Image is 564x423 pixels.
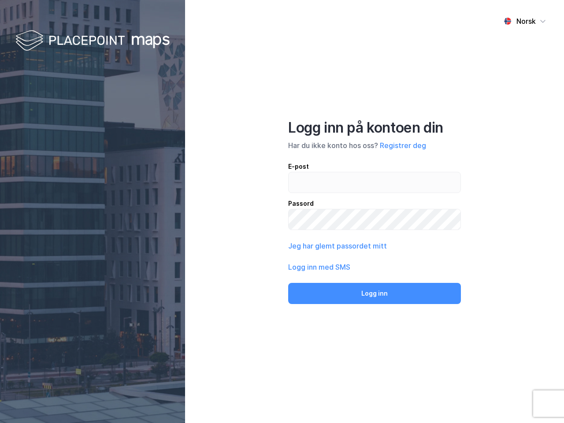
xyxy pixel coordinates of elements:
button: Logg inn med SMS [288,262,350,272]
div: Logg inn på kontoen din [288,119,461,137]
div: Har du ikke konto hos oss? [288,140,461,151]
iframe: Chat Widget [520,381,564,423]
div: Norsk [516,16,536,26]
div: E-post [288,161,461,172]
button: Jeg har glemt passordet mitt [288,241,387,251]
button: Registrer deg [380,140,426,151]
button: Logg inn [288,283,461,304]
img: logo-white.f07954bde2210d2a523dddb988cd2aa7.svg [15,28,170,54]
div: Passord [288,198,461,209]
